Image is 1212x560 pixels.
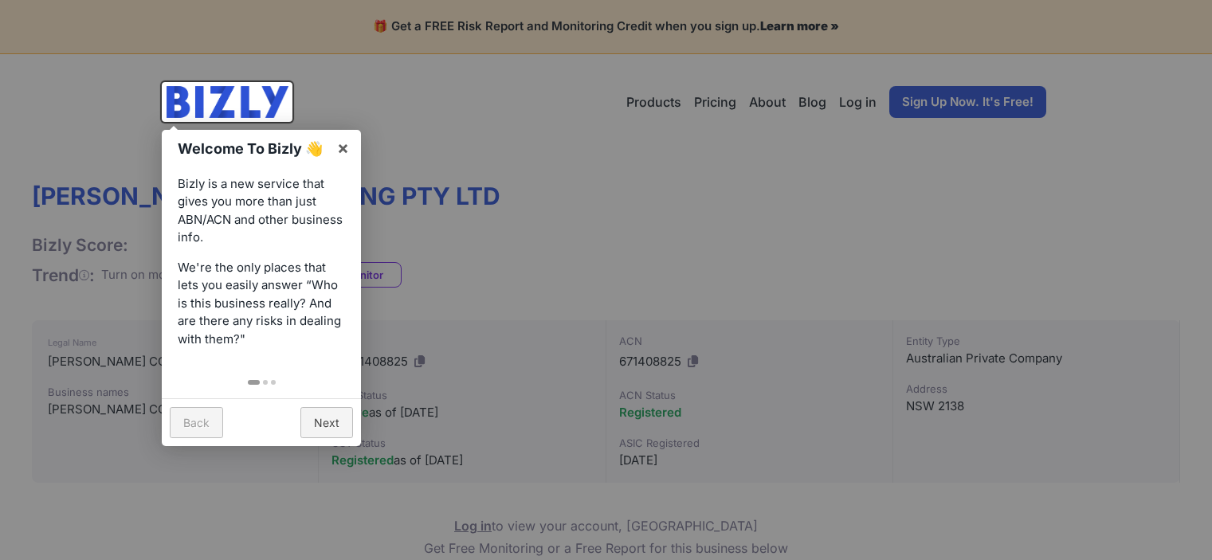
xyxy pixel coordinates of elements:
[178,175,345,247] p: Bizly is a new service that gives you more than just ABN/ACN and other business info.
[178,138,328,159] h1: Welcome To Bizly 👋
[170,407,223,438] a: Back
[325,130,361,166] a: ×
[300,407,353,438] a: Next
[178,259,345,349] p: We're the only places that lets you easily answer “Who is this business really? And are there any...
